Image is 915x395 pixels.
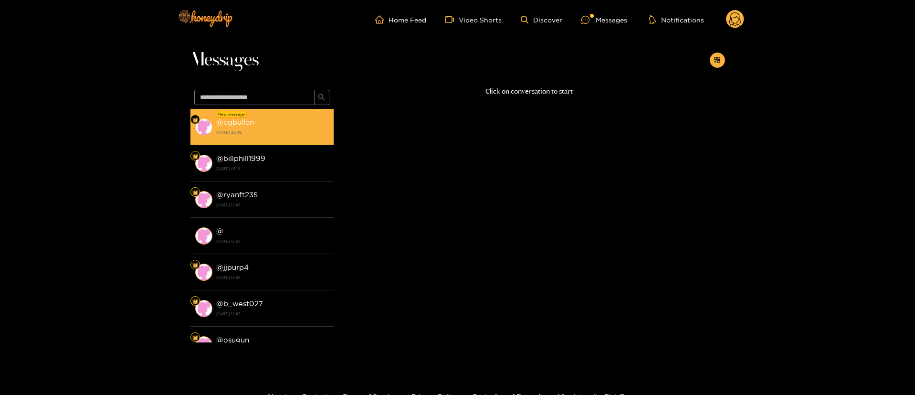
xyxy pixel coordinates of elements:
[195,155,212,172] img: conversation
[216,273,329,282] strong: [DATE] 12:43
[318,94,325,102] span: search
[190,49,259,72] span: Messages
[216,237,329,246] strong: [DATE] 12:43
[192,190,198,195] img: Fan Level
[581,14,627,25] div: Messages
[314,90,329,105] button: search
[216,263,249,271] strong: @ jjpurp4
[195,300,212,317] img: conversation
[646,15,707,24] button: Notifications
[195,336,212,353] img: conversation
[216,191,258,199] strong: @ ryanft235
[334,86,725,97] p: Click on conversation to start
[445,15,459,24] span: video-camera
[192,117,198,123] img: Fan Level
[216,118,254,126] strong: @ cgbullen
[216,164,329,173] strong: [DATE] 01:18
[192,335,198,341] img: Fan Level
[217,111,247,117] div: New message
[375,15,389,24] span: home
[195,191,212,208] img: conversation
[216,336,249,344] strong: @ osugun
[710,53,725,68] button: appstore-add
[216,154,265,162] strong: @ billphill1999
[521,16,562,24] a: Discover
[445,15,502,24] a: Video Shorts
[195,264,212,281] img: conversation
[192,262,198,268] img: Fan Level
[195,118,212,136] img: conversation
[714,56,721,64] span: appstore-add
[216,299,263,308] strong: @ b_west027
[195,227,212,245] img: conversation
[216,310,329,318] strong: [DATE] 12:43
[192,299,198,304] img: Fan Level
[192,153,198,159] img: Fan Level
[216,227,223,235] strong: @
[216,128,329,137] strong: [DATE] 22:49
[375,15,426,24] a: Home Feed
[216,201,329,209] strong: [DATE] 12:43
